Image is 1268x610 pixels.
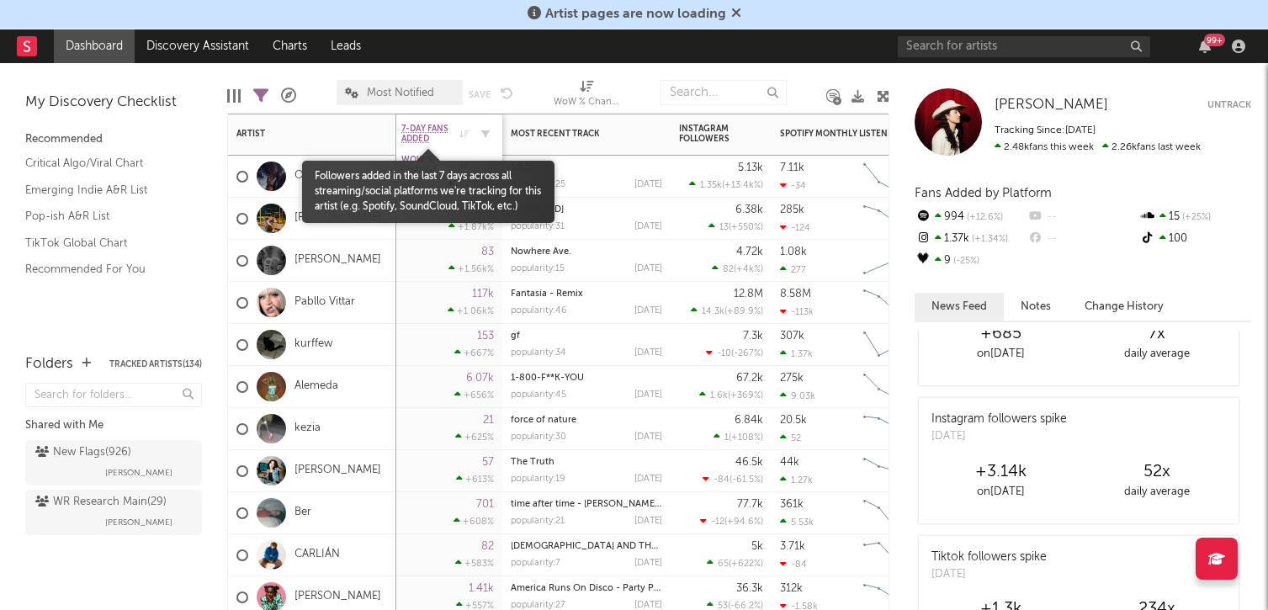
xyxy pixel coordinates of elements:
div: 46.5k [735,457,763,468]
span: +94.6 % [727,517,761,527]
svg: Chart title [856,366,931,408]
div: [DATE] [634,348,662,358]
div: ( ) [708,221,763,232]
span: +108 % [731,433,761,443]
div: 100 [1139,228,1251,250]
a: New Flags(926)[PERSON_NAME] [25,440,202,485]
div: popularity: 31 [511,222,565,231]
div: ( ) [699,390,763,400]
a: CARLIÁN [294,548,340,562]
a: The Truth [511,458,554,467]
div: +667 % [454,347,494,358]
div: popularity: 34 [511,348,566,358]
div: -113k [780,306,814,317]
div: 9.03k [780,390,815,401]
div: Instagram Followers [679,124,738,144]
div: 1.27k [780,475,813,485]
div: 1-800-F**K-YOU [511,374,662,383]
div: [DATE] [634,559,662,568]
span: Tracking Since: [DATE] [995,125,1096,135]
div: popularity: 46 [511,306,567,316]
button: Tracked Artists(134) [109,360,202,369]
a: Opal OD [294,169,340,183]
div: 4.72k [736,247,763,257]
div: 701 [476,499,494,510]
svg: Chart title [856,450,931,492]
div: Nowhere Ave. [511,247,662,257]
div: 36.3k [736,583,763,594]
span: +13.4k % [724,181,761,190]
div: WoW % Change (7-Day Fans Added) [554,93,621,113]
div: 1.37k [915,228,1027,250]
a: Dashboard [54,29,135,63]
svg: Chart title [856,492,931,534]
button: Undo the changes to the current view. [501,85,513,100]
div: -124 [780,222,810,233]
div: popularity: 21 [511,517,565,526]
a: kurffew [294,337,332,352]
a: SIRENS [511,163,541,172]
input: Search for folders... [25,383,202,407]
div: gf [511,332,662,341]
a: 1-800-F**K-YOU [511,374,584,383]
div: 1.37k [780,348,813,359]
div: popularity: 15 [511,264,565,273]
svg: Chart title [856,198,931,240]
div: daily average [1079,482,1234,502]
div: [DATE] [634,222,662,231]
div: popularity: 30 [511,432,566,442]
div: Instagram followers spike [931,411,1067,428]
span: +622 % [731,560,761,569]
div: +625 % [455,432,494,443]
div: +1.06k % [448,305,494,316]
div: +656 % [454,390,494,400]
div: 20.5k [780,415,807,426]
div: Artist [236,129,363,139]
a: [PERSON_NAME] [995,97,1108,114]
div: Fantasía - Remix [511,289,662,299]
span: 1.35k [700,181,722,190]
div: 77.7k [737,499,763,510]
span: +369 % [730,391,761,400]
a: TikTok Global Chart [25,234,185,252]
div: -- [1027,228,1138,250]
div: +685 [923,324,1079,344]
div: ( ) [689,179,763,190]
div: +608 % [454,516,494,527]
span: +25 % [1180,213,1211,222]
div: [DATE] [931,566,1047,583]
div: 994 [915,206,1027,228]
div: New Flags ( 926 ) [35,443,131,463]
div: 153 [477,331,494,342]
button: 99+ [1199,40,1211,53]
div: 99 + [1204,34,1225,46]
div: +613 % [456,474,494,485]
svg: Chart title [856,324,931,366]
div: -84 [780,559,807,570]
svg: Chart title [856,240,931,282]
div: 12.8M [734,289,763,300]
span: 1.6k [710,391,728,400]
span: +12.6 % [964,213,1003,222]
div: 67.2k [736,373,763,384]
button: Untrack [1207,97,1251,114]
span: 1 [724,433,729,443]
div: 7.11k [780,162,804,173]
div: My Discovery Checklist [25,93,202,113]
div: +9.77k % [448,179,494,190]
svg: Chart title [856,408,931,450]
div: +583 % [455,558,494,569]
div: 285k [780,204,804,215]
a: Pop-ish A&R List [25,207,185,225]
a: Leads [319,29,373,63]
div: 6.07k [466,373,494,384]
div: 3.71k [780,541,805,552]
div: Folders [25,354,73,374]
span: Dismiss [731,8,741,21]
div: [DATE] [634,180,662,189]
div: 9 [915,250,1027,272]
span: Artist pages are now loading [545,8,726,21]
span: -25 % [951,257,979,266]
a: [PERSON_NAME] [294,211,381,225]
div: popularity: 19 [511,475,565,484]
